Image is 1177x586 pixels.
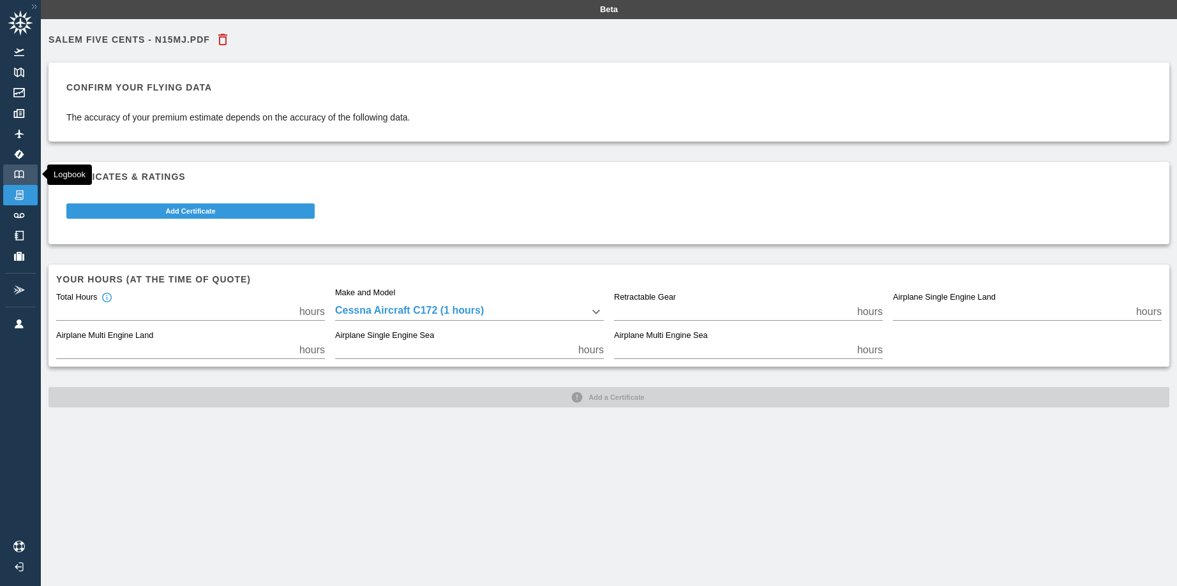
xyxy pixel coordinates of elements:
label: Make and Model [335,287,395,298]
p: The accuracy of your premium estimate depends on the accuracy of the following data. [66,111,410,124]
p: hours [1136,304,1162,319]
h6: Your hours (at the time of quote) [56,272,1162,286]
h6: Certificates & Ratings [56,170,1162,184]
p: hours [857,304,883,319]
label: Airplane Multi Engine Land [56,330,153,342]
p: hours [857,342,883,358]
div: Cessna Aircraft C172 (1 hours) [335,303,604,321]
h6: Salem Five Cents - N15MJ.PDF [49,35,210,44]
svg: Total hours in fixed-wing aircraft [101,292,112,304]
button: Add Certificate [66,203,315,219]
label: Airplane Multi Engine Sea [614,330,708,342]
label: Retractable Gear [614,292,676,304]
p: hours [299,304,325,319]
h6: Confirm your flying data [66,80,410,94]
p: hours [299,342,325,358]
div: Total Hours [56,292,112,304]
p: hours [578,342,604,358]
label: Airplane Single Engine Sea [335,330,434,342]
label: Airplane Single Engine Land [893,292,996,304]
